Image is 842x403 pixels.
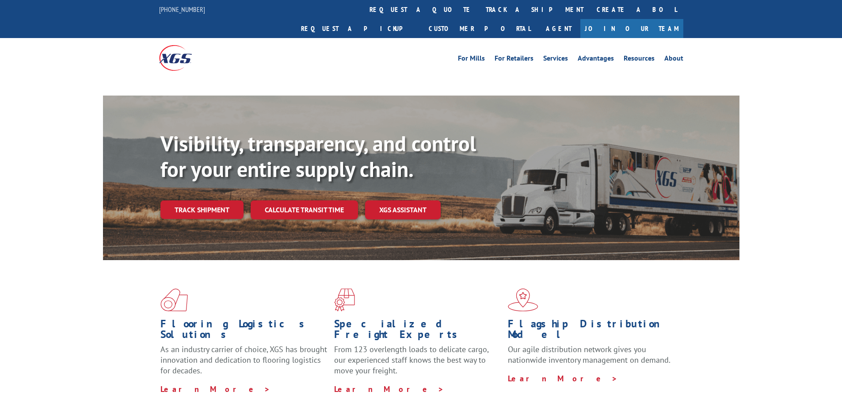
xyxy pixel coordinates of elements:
[578,55,614,65] a: Advantages
[160,130,476,183] b: Visibility, transparency, and control for your entire supply chain.
[543,55,568,65] a: Services
[365,200,441,219] a: XGS ASSISTANT
[160,319,328,344] h1: Flooring Logistics Solutions
[624,55,655,65] a: Resources
[334,319,501,344] h1: Specialized Freight Experts
[508,288,538,311] img: xgs-icon-flagship-distribution-model-red
[294,19,422,38] a: Request a pickup
[580,19,683,38] a: Join Our Team
[160,384,271,394] a: Learn More >
[508,344,671,365] span: Our agile distribution network gives you nationwide inventory management on demand.
[160,344,327,376] span: As an industry carrier of choice, XGS has brought innovation and dedication to flooring logistics...
[537,19,580,38] a: Agent
[508,319,675,344] h1: Flagship Distribution Model
[159,5,205,14] a: [PHONE_NUMBER]
[422,19,537,38] a: Customer Portal
[495,55,533,65] a: For Retailers
[160,288,188,311] img: xgs-icon-total-supply-chain-intelligence-red
[664,55,683,65] a: About
[334,344,501,384] p: From 123 overlength loads to delicate cargo, our experienced staff knows the best way to move you...
[160,200,244,219] a: Track shipment
[251,200,358,219] a: Calculate transit time
[334,384,444,394] a: Learn More >
[508,373,618,384] a: Learn More >
[458,55,485,65] a: For Mills
[334,288,355,311] img: xgs-icon-focused-on-flooring-red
